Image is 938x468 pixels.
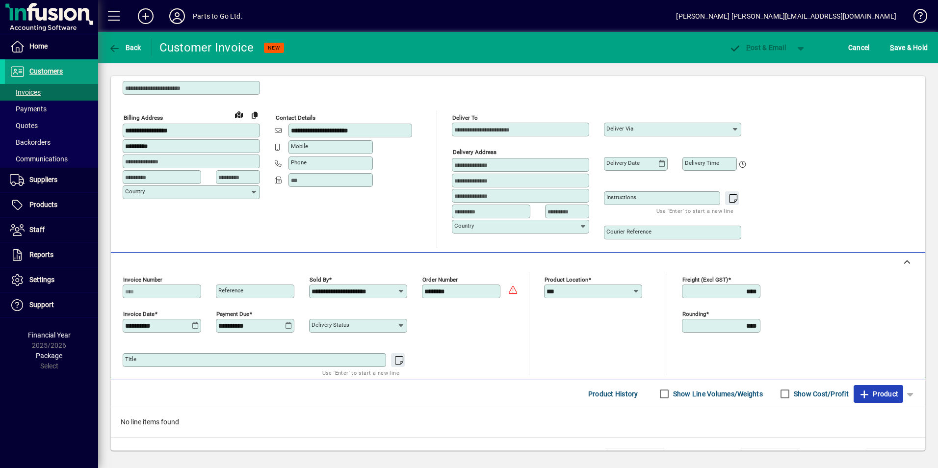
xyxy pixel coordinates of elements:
a: Reports [5,243,98,267]
div: Customer Invoice [159,40,254,55]
button: Save & Hold [887,39,930,56]
td: 0.0000 M³ [605,448,664,460]
a: Suppliers [5,168,98,192]
button: Product [854,385,903,403]
span: Home [29,42,48,50]
mat-label: Freight (excl GST) [682,276,728,283]
span: Cancel [848,40,870,55]
button: Post & Email [724,39,791,56]
mat-label: Mobile [291,143,308,150]
span: Support [29,301,54,309]
mat-hint: Use 'Enter' to start a new line [322,367,399,378]
span: Reports [29,251,53,259]
mat-label: Invoice date [123,311,155,317]
a: View on map [231,106,247,122]
span: P [746,44,751,52]
div: [PERSON_NAME] [PERSON_NAME][EMAIL_ADDRESS][DOMAIN_NAME] [676,8,896,24]
button: Copy to Delivery address [247,107,262,123]
a: Support [5,293,98,317]
span: Communications [10,155,68,163]
label: Show Cost/Profit [792,389,849,399]
a: Settings [5,268,98,292]
mat-label: Delivery status [312,321,349,328]
span: Product History [588,386,638,402]
td: Total Volume [547,448,605,460]
span: ost & Email [729,44,786,52]
td: 0.00 [741,448,800,460]
mat-label: Country [125,188,145,195]
mat-label: Delivery time [685,159,719,166]
a: Payments [5,101,98,117]
td: Freight (excl GST) [672,448,741,460]
td: 0.00 [866,448,925,460]
span: ave & Hold [890,40,928,55]
span: Payments [10,105,47,113]
button: Cancel [846,39,872,56]
td: GST exclusive [808,448,866,460]
button: Product History [584,385,642,403]
mat-label: Deliver To [452,114,478,121]
a: Staff [5,218,98,242]
mat-label: Payment due [216,311,249,317]
app-page-header-button: Back [98,39,152,56]
mat-label: Deliver via [606,125,633,132]
mat-label: Rounding [682,311,706,317]
mat-label: Country [454,222,474,229]
span: Products [29,201,57,208]
span: Staff [29,226,45,234]
span: Settings [29,276,54,284]
button: Profile [161,7,193,25]
mat-label: Instructions [606,194,636,201]
span: Quotes [10,122,38,130]
div: Parts to Go Ltd. [193,8,243,24]
a: Knowledge Base [906,2,926,34]
span: S [890,44,894,52]
mat-label: Invoice number [123,276,162,283]
button: Back [106,39,144,56]
a: Communications [5,151,98,167]
a: Products [5,193,98,217]
mat-label: Delivery date [606,159,640,166]
span: Customers [29,67,63,75]
mat-hint: Use 'Enter' to start a new line [656,205,733,216]
mat-label: Phone [291,159,307,166]
a: Backorders [5,134,98,151]
span: Financial Year [28,331,71,339]
mat-label: Title [125,356,136,363]
mat-label: Order number [422,276,458,283]
mat-label: Product location [545,276,588,283]
span: NEW [268,45,280,51]
span: Product [859,386,898,402]
span: Back [108,44,141,52]
a: Home [5,34,98,59]
a: Invoices [5,84,98,101]
div: No line items found [111,407,925,437]
mat-label: Reference [218,287,243,294]
a: Quotes [5,117,98,134]
span: Invoices [10,88,41,96]
span: Backorders [10,138,51,146]
span: Suppliers [29,176,57,183]
button: Add [130,7,161,25]
span: Package [36,352,62,360]
mat-label: Sold by [310,276,329,283]
mat-label: Courier Reference [606,228,651,235]
label: Show Line Volumes/Weights [671,389,763,399]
